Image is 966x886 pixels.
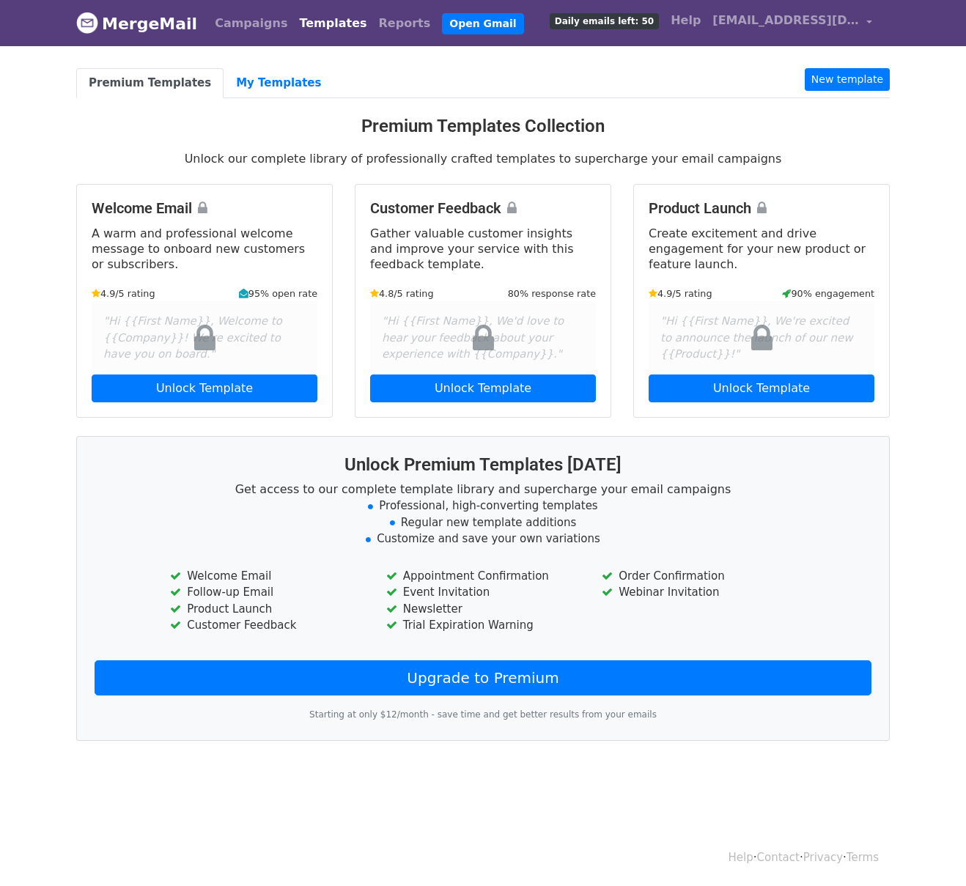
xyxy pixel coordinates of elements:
p: Get access to our complete template library and supercharge your email campaigns [95,481,871,497]
a: Contact [757,851,800,864]
li: Webinar Invitation [602,584,795,601]
a: Reports [373,9,437,38]
li: Follow-up Email [170,584,364,601]
li: Order Confirmation [602,568,795,585]
a: Terms [847,851,879,864]
small: 4.9/5 rating [92,287,155,300]
li: Professional, high-converting templates [95,498,871,514]
small: 4.9/5 rating [649,287,712,300]
h3: Premium Templates Collection [76,116,890,137]
h4: Product Launch [649,199,874,217]
li: Trial Expiration Warning [386,617,580,634]
a: Unlock Template [649,374,874,402]
a: Open Gmail [442,13,523,34]
h4: Welcome Email [92,199,317,217]
p: Unlock our complete library of professionally crafted templates to supercharge your email campaigns [76,151,890,166]
a: Templates [293,9,372,38]
a: Upgrade to Premium [95,660,871,695]
li: Appointment Confirmation [386,568,580,585]
li: Customize and save your own variations [95,531,871,547]
a: Unlock Template [370,374,596,402]
small: 4.8/5 rating [370,287,434,300]
a: Campaigns [209,9,293,38]
a: Premium Templates [76,68,224,98]
a: Unlock Template [92,374,317,402]
p: Starting at only $12/month - save time and get better results from your emails [95,707,871,723]
div: "Hi {{First Name}}, We're excited to announce the launch of our new {{Product}}!" [649,301,874,374]
h4: Customer Feedback [370,199,596,217]
h3: Unlock Premium Templates [DATE] [95,454,871,476]
a: [EMAIL_ADDRESS][DOMAIN_NAME] [707,6,878,40]
span: [EMAIL_ADDRESS][DOMAIN_NAME] [712,12,859,29]
a: Daily emails left: 50 [544,6,665,35]
div: "Hi {{First Name}}, Welcome to {{Company}}! We're excited to have you on board." [92,301,317,374]
a: MergeMail [76,8,197,39]
a: Privacy [803,851,843,864]
li: Event Invitation [386,584,580,601]
a: My Templates [224,68,333,98]
li: Product Launch [170,601,364,618]
li: Regular new template additions [95,514,871,531]
small: 90% engagement [782,287,874,300]
small: 80% response rate [508,287,596,300]
li: Customer Feedback [170,617,364,634]
p: Gather valuable customer insights and improve your service with this feedback template. [370,226,596,272]
p: A warm and professional welcome message to onboard new customers or subscribers. [92,226,317,272]
li: Newsletter [386,601,580,618]
img: MergeMail logo [76,12,98,34]
div: "Hi {{First Name}}, We'd love to hear your feedback about your experience with {{Company}}." [370,301,596,374]
a: New template [805,68,890,91]
small: 95% open rate [239,287,317,300]
a: Help [729,851,753,864]
p: Create excitement and drive engagement for your new product or feature launch. [649,226,874,272]
span: Daily emails left: 50 [550,13,659,29]
a: Help [665,6,707,35]
li: Welcome Email [170,568,364,585]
